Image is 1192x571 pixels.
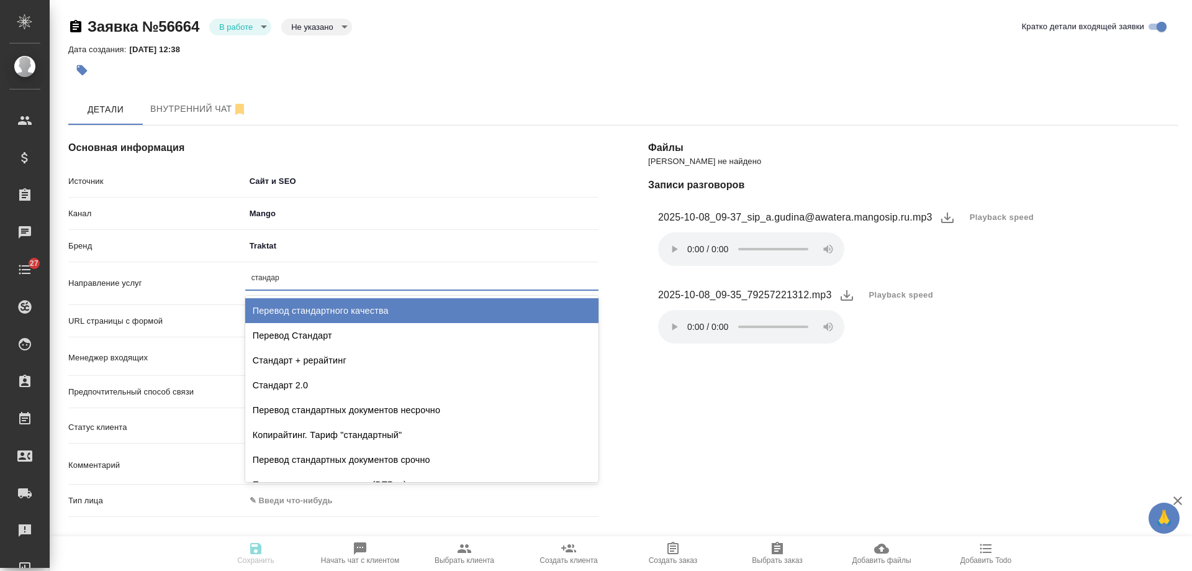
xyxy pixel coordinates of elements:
button: download [832,280,862,310]
figcaption: 2025-10-08_09-35_79257221312.mp3 [658,288,832,303]
button: Начать чат с клиентом [308,536,412,571]
div: В работе [281,19,351,35]
p: Статус клиента [68,421,245,434]
p: Направление услуг [68,277,245,290]
span: Добавить файлы [852,556,911,565]
button: Добавить Todo [934,536,1038,571]
button: Скопировать ссылку [68,19,83,34]
span: Начать чат с клиентом [321,556,399,565]
span: Детали [76,102,135,117]
div: Проверка верстки стандарт (DTPqa) [245,472,598,497]
div: ✎ Введи что-нибудь [245,490,481,511]
p: Дата создания: [68,45,129,54]
h4: Файлы [648,140,1178,155]
button: Выбрать клиента [412,536,517,571]
span: Добавить Todo [960,556,1011,565]
button: 🙏 [1149,503,1180,534]
span: Кратко детали входящей заявки [1022,21,1144,33]
button: Добавить тэг [68,57,96,84]
button: Playback [962,204,1042,231]
button: Playback [862,281,941,309]
div: В работе [209,19,271,35]
p: [PERSON_NAME] не найдено [648,155,1178,168]
span: 27 [22,257,46,270]
span: Создать клиента [540,556,597,565]
span: Внутренний чат [150,101,247,117]
div: Стандарт 2.0 [245,373,598,398]
div: Перевод стандартных документов несрочно [245,398,598,423]
div: Стандарт + рерайтинг [245,348,598,373]
span: Playback speed [869,289,934,301]
a: Заявка №56664 [88,18,199,35]
div: Traktat [245,235,598,257]
div: Mango [245,203,598,224]
button: Сохранить [204,536,308,571]
span: 🙏 [1154,505,1175,531]
button: Создать заказ [621,536,725,571]
button: Выбрать заказ [725,536,829,571]
p: Бренд [68,240,245,252]
div: Перевод стандартного качества [245,298,598,323]
div: ✎ Введи что-нибудь [250,495,466,507]
p: Тип лица [68,495,245,507]
span: Создать заказ [649,556,698,565]
p: Комментарий [68,459,245,472]
button: download [932,203,962,232]
p: Предпочтительный способ связи [68,386,245,398]
h4: Основная информация [68,140,598,155]
figcaption: 2025-10-08_09-37_sip_a.gudina@awatera.mangosip.ru.mp3 [658,210,932,225]
audio: Ваш браузер не поддерживает элемент . [658,232,844,266]
button: Создать клиента [517,536,621,571]
a: 27 [3,254,47,285]
div: Перевод Стандарт [245,323,598,348]
svg: Отписаться [232,102,247,117]
span: Playback speed [970,211,1034,224]
button: Добавить файлы [829,536,934,571]
button: В работе [215,22,256,32]
div: Сайт и SEO [245,171,598,192]
span: Выбрать клиента [435,556,494,565]
span: Выбрать заказ [752,556,802,565]
audio: Ваш браузер не поддерживает элемент . [658,310,844,344]
span: Сохранить [237,556,274,565]
p: [DATE] 12:38 [129,45,189,54]
div: Копирайтинг. Тариф "стандартный" [245,423,598,447]
p: Канал [68,208,245,220]
button: Не указано [287,22,336,32]
p: Источник [68,175,245,188]
h4: Записи разговоров [648,178,1178,193]
div: Перевод стандартных документов срочно [245,447,598,472]
p: Менеджер входящих [68,352,245,364]
p: URL страницы с формой [68,315,245,327]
